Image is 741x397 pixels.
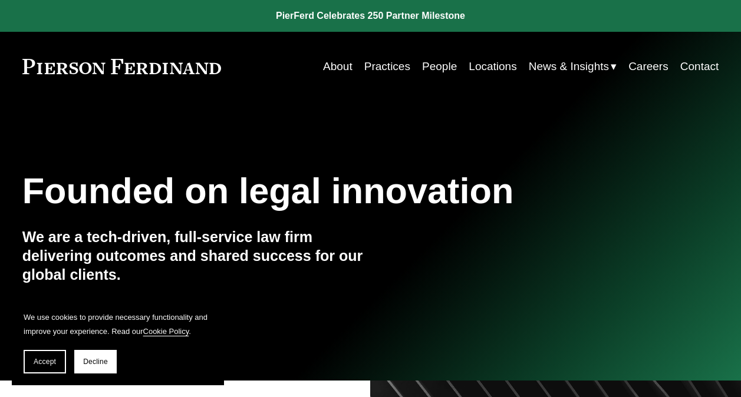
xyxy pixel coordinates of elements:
[24,310,212,338] p: We use cookies to provide necessary functionality and improve your experience. Read our .
[83,358,108,366] span: Decline
[628,55,668,78] a: Careers
[422,55,457,78] a: People
[24,350,66,373] button: Accept
[22,170,603,211] h1: Founded on legal innovation
[364,55,410,78] a: Practices
[143,327,189,336] a: Cookie Policy
[529,55,617,78] a: folder dropdown
[22,228,371,284] h4: We are a tech-driven, full-service law firm delivering outcomes and shared success for our global...
[680,55,719,78] a: Contact
[74,350,117,373] button: Decline
[12,299,224,385] section: Cookie banner
[529,57,609,77] span: News & Insights
[323,55,353,78] a: About
[469,55,516,78] a: Locations
[34,358,56,366] span: Accept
